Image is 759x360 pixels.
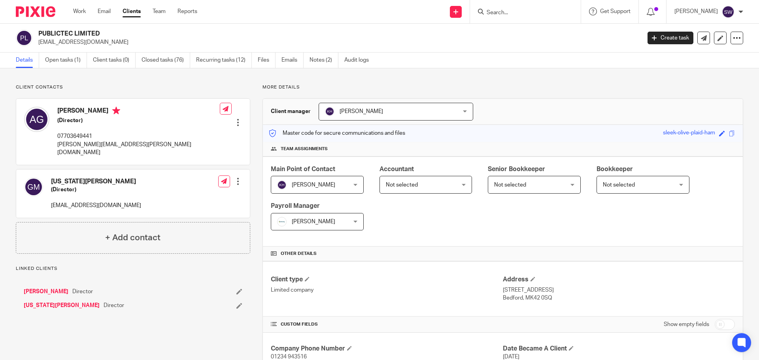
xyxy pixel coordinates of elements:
[271,203,320,209] span: Payroll Manager
[488,166,545,172] span: Senior Bookkeeper
[379,166,414,172] span: Accountant
[340,109,383,114] span: [PERSON_NAME]
[38,30,516,38] h2: PUBLICTEC LIMITED
[597,166,633,172] span: Bookkeeper
[310,53,338,68] a: Notes (2)
[16,84,250,90] p: Client contacts
[57,132,220,140] p: 07703649441
[104,302,124,309] span: Director
[722,6,734,18] img: svg%3E
[674,8,718,15] p: [PERSON_NAME]
[93,53,136,68] a: Client tasks (0)
[57,117,220,124] h5: (Director)
[271,345,503,353] h4: Company Phone Number
[503,345,735,353] h4: Date Became A Client
[271,286,503,294] p: Limited company
[344,53,375,68] a: Audit logs
[277,180,287,190] img: svg%3E
[277,217,287,226] img: Infinity%20Logo%20with%20Whitespace%20.png
[494,182,526,188] span: Not selected
[600,9,631,14] span: Get Support
[57,107,220,117] h4: [PERSON_NAME]
[486,9,557,17] input: Search
[98,8,111,15] a: Email
[648,32,693,44] a: Create task
[258,53,276,68] a: Files
[45,53,87,68] a: Open tasks (1)
[664,320,709,328] label: Show empty fields
[281,53,304,68] a: Emails
[153,8,166,15] a: Team
[177,8,197,15] a: Reports
[292,182,335,188] span: [PERSON_NAME]
[663,129,715,138] div: sleek-olive-plaid-ham
[503,294,735,302] p: Bedford, MK42 0SQ
[51,186,141,194] h5: (Director)
[271,275,503,284] h4: Client type
[112,107,120,115] i: Primary
[386,182,418,188] span: Not selected
[271,107,311,115] h3: Client manager
[51,177,141,186] h4: [US_STATE][PERSON_NAME]
[269,129,405,137] p: Master code for secure communications and files
[503,286,735,294] p: [STREET_ADDRESS]
[57,141,220,157] p: [PERSON_NAME][EMAIL_ADDRESS][PERSON_NAME][DOMAIN_NAME]
[16,30,32,46] img: svg%3E
[24,288,68,296] a: [PERSON_NAME]
[262,84,743,90] p: More details
[73,8,86,15] a: Work
[281,146,328,152] span: Team assignments
[105,232,160,244] h4: + Add contact
[325,107,334,116] img: svg%3E
[292,219,335,224] span: [PERSON_NAME]
[16,6,55,17] img: Pixie
[24,107,49,132] img: svg%3E
[281,251,317,257] span: Other details
[271,166,335,172] span: Main Point of Contact
[38,38,636,46] p: [EMAIL_ADDRESS][DOMAIN_NAME]
[16,53,39,68] a: Details
[24,302,100,309] a: [US_STATE][PERSON_NAME]
[123,8,141,15] a: Clients
[51,202,141,209] p: [EMAIL_ADDRESS][DOMAIN_NAME]
[271,354,307,360] span: 01234 943516
[603,182,635,188] span: Not selected
[16,266,250,272] p: Linked clients
[503,354,519,360] span: [DATE]
[503,275,735,284] h4: Address
[24,177,43,196] img: svg%3E
[142,53,190,68] a: Closed tasks (76)
[72,288,93,296] span: Director
[196,53,252,68] a: Recurring tasks (12)
[271,321,503,328] h4: CUSTOM FIELDS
